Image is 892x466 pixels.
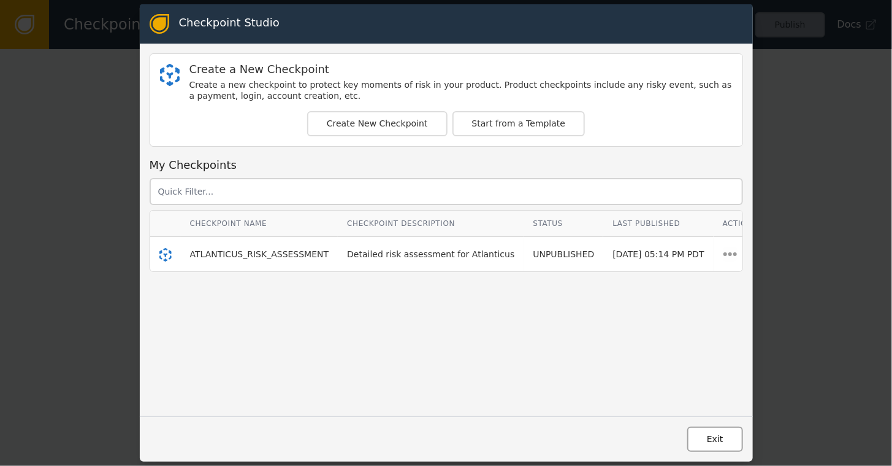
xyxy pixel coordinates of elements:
div: Checkpoint Studio [179,14,280,34]
div: Create a New Checkpoint [189,64,733,75]
div: UNPUBLISHED [533,248,594,261]
th: Checkpoint Name [181,211,338,237]
th: Status [524,211,603,237]
div: Create a new checkpoint to protect key moments of risk in your product. Product checkpoints inclu... [189,80,733,101]
button: Create New Checkpoint [307,111,448,136]
div: My Checkpoints [150,157,743,173]
th: Last Published [603,211,713,237]
button: Exit [687,427,743,452]
span: ATLANTICUS_RISK_ASSESSMENT [190,249,329,259]
th: Checkpoint Description [338,211,524,237]
input: Quick Filter... [150,178,743,205]
span: Detailed risk assessment for Atlanticus [347,249,514,259]
div: [DATE] 05:14 PM PDT [612,248,704,261]
th: Actions [714,211,768,237]
button: Start from a Template [452,111,585,136]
